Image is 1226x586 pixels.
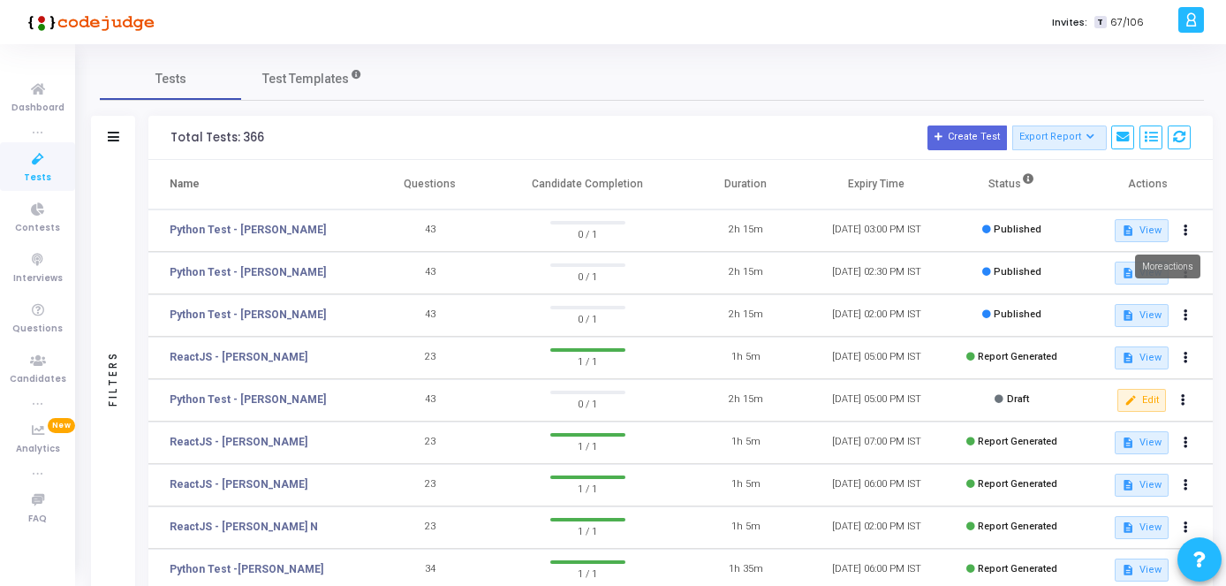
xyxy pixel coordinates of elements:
mat-icon: description [1122,352,1134,364]
span: 1 / 1 [550,521,624,539]
button: Create Test [927,126,1007,150]
button: Edit [1117,389,1166,412]
span: FAQ [28,512,47,527]
div: Filters [105,281,121,476]
span: 1 / 1 [550,352,624,369]
span: Published [994,308,1041,320]
td: [DATE] 07:00 PM IST [811,422,942,464]
a: Python Test - [PERSON_NAME] [170,264,326,280]
a: ReactJS - [PERSON_NAME] [170,349,307,365]
td: [DATE] 06:00 PM IST [811,464,942,506]
th: Status [942,160,1082,209]
td: 23 [365,506,496,549]
button: View [1115,516,1169,539]
a: Python Test - [PERSON_NAME] [170,307,326,323]
span: Candidates [10,372,66,387]
span: Report Generated [978,521,1057,532]
button: View [1115,304,1169,327]
span: Report Generated [978,436,1057,447]
th: Candidate Completion [496,160,680,209]
th: Expiry Time [811,160,942,209]
img: logo [22,4,155,40]
span: 1 / 1 [550,564,624,582]
td: [DATE] 05:00 PM IST [811,337,942,379]
button: View [1115,431,1169,454]
div: Total Tests: 366 [170,131,264,145]
mat-icon: description [1122,564,1134,576]
span: New [48,418,75,433]
a: Python Test - [PERSON_NAME] [170,222,326,238]
mat-icon: description [1122,437,1134,449]
mat-icon: description [1122,267,1134,279]
td: 2h 15m [680,209,811,252]
span: Interviews [13,271,63,286]
span: Analytics [16,442,60,457]
th: Name [148,160,365,209]
span: Report Generated [978,351,1057,362]
mat-icon: description [1122,479,1134,491]
td: 2h 15m [680,379,811,422]
button: Export Report [1012,126,1107,150]
td: 23 [365,337,496,379]
span: Tests [24,171,51,186]
td: 43 [365,379,496,422]
span: Contests [15,221,60,236]
span: 1 / 1 [550,437,624,454]
td: 23 [365,464,496,506]
td: 43 [365,209,496,252]
td: 23 [365,422,496,464]
a: Python Test - [PERSON_NAME] [170,392,326,407]
td: 1h 5m [680,337,811,379]
button: View [1115,262,1169,285]
th: Actions [1082,160,1213,209]
a: ReactJS - [PERSON_NAME] [170,434,307,450]
td: [DATE] 05:00 PM IST [811,379,942,422]
span: Published [994,266,1041,278]
span: Tests [155,70,186,88]
span: Published [994,224,1041,235]
a: ReactJS - [PERSON_NAME] N [170,519,318,535]
span: Dashboard [11,101,64,116]
span: Draft [1007,393,1029,405]
td: 1h 5m [680,464,811,506]
td: [DATE] 02:00 PM IST [811,294,942,337]
a: Python Test -[PERSON_NAME] [170,561,323,577]
td: 2h 15m [680,252,811,294]
mat-icon: description [1122,225,1134,237]
td: [DATE] 02:30 PM IST [811,252,942,294]
td: 1h 5m [680,422,811,464]
span: 0 / 1 [550,394,624,412]
td: 43 [365,294,496,337]
mat-icon: edit [1124,394,1137,407]
label: Invites: [1052,15,1087,30]
td: 2h 15m [680,294,811,337]
th: Questions [365,160,496,209]
mat-icon: description [1122,521,1134,534]
td: [DATE] 03:00 PM IST [811,209,942,252]
button: View [1115,219,1169,242]
span: Report Generated [978,563,1057,575]
span: 0 / 1 [550,309,624,327]
button: View [1115,346,1169,369]
td: [DATE] 02:00 PM IST [811,506,942,549]
span: Questions [12,322,63,337]
span: 0 / 1 [550,267,624,285]
span: Test Templates [262,70,349,88]
span: T [1094,16,1106,29]
div: More actions [1135,255,1200,278]
span: 0 / 1 [550,225,624,242]
button: View [1115,559,1169,582]
span: 67/106 [1110,15,1144,30]
span: 1 / 1 [550,479,624,497]
span: Report Generated [978,478,1057,490]
td: 43 [365,252,496,294]
button: View [1115,474,1169,497]
a: ReactJS - [PERSON_NAME] [170,476,307,492]
mat-icon: description [1122,309,1134,322]
td: 1h 5m [680,506,811,549]
th: Duration [680,160,811,209]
